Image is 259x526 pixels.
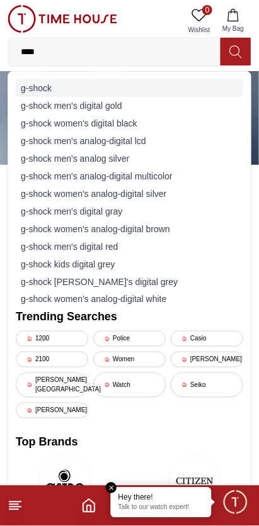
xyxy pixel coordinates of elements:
[217,24,249,33] span: My Bag
[16,434,243,451] h2: Top Brands
[16,403,88,418] div: [PERSON_NAME]
[171,372,243,398] div: Seiko
[93,331,166,347] div: Police
[16,291,243,308] div: g-shock women's analog-digital white
[146,456,244,524] a: CITIZENCITIZEN
[16,220,243,238] div: g-shock women's analog-digital brown
[215,5,251,37] button: My Bag
[16,167,243,185] div: g-shock men's analog-digital multicolor
[40,456,90,506] img: Astro
[16,456,114,524] a: AstroAstro
[16,352,88,367] div: 2100
[16,308,243,326] h2: Trending Searches
[16,150,243,167] div: g-shock men's analog silver
[202,5,212,15] span: 0
[81,498,96,513] a: Home
[16,273,243,291] div: g-shock [PERSON_NAME]'s digital grey
[118,504,204,513] p: Talk to our watch expert!
[93,352,166,367] div: Women
[222,489,250,517] div: Chat Widget
[16,97,243,115] div: g-shock men's digital gold
[16,203,243,220] div: g-shock men's digital gray
[8,5,117,33] img: ...
[16,115,243,132] div: g-shock women's digital black
[171,352,243,367] div: [PERSON_NAME]
[16,79,243,97] div: g-shock
[183,5,215,37] a: 0Wishlist
[16,238,243,255] div: g-shock men's digital red
[106,483,117,494] em: Close tooltip
[93,372,166,398] div: Watch
[16,255,243,273] div: g-shock kids digital grey
[118,493,204,503] div: Hey there!
[16,372,88,398] div: [PERSON_NAME][GEOGRAPHIC_DATA]
[171,331,243,347] div: Casio
[16,185,243,203] div: g-shock women's analog-digital silver
[16,331,88,347] div: 1200
[170,456,220,506] img: CITIZEN
[183,25,215,35] span: Wishlist
[16,132,243,150] div: g-shock men's analog-digital lcd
